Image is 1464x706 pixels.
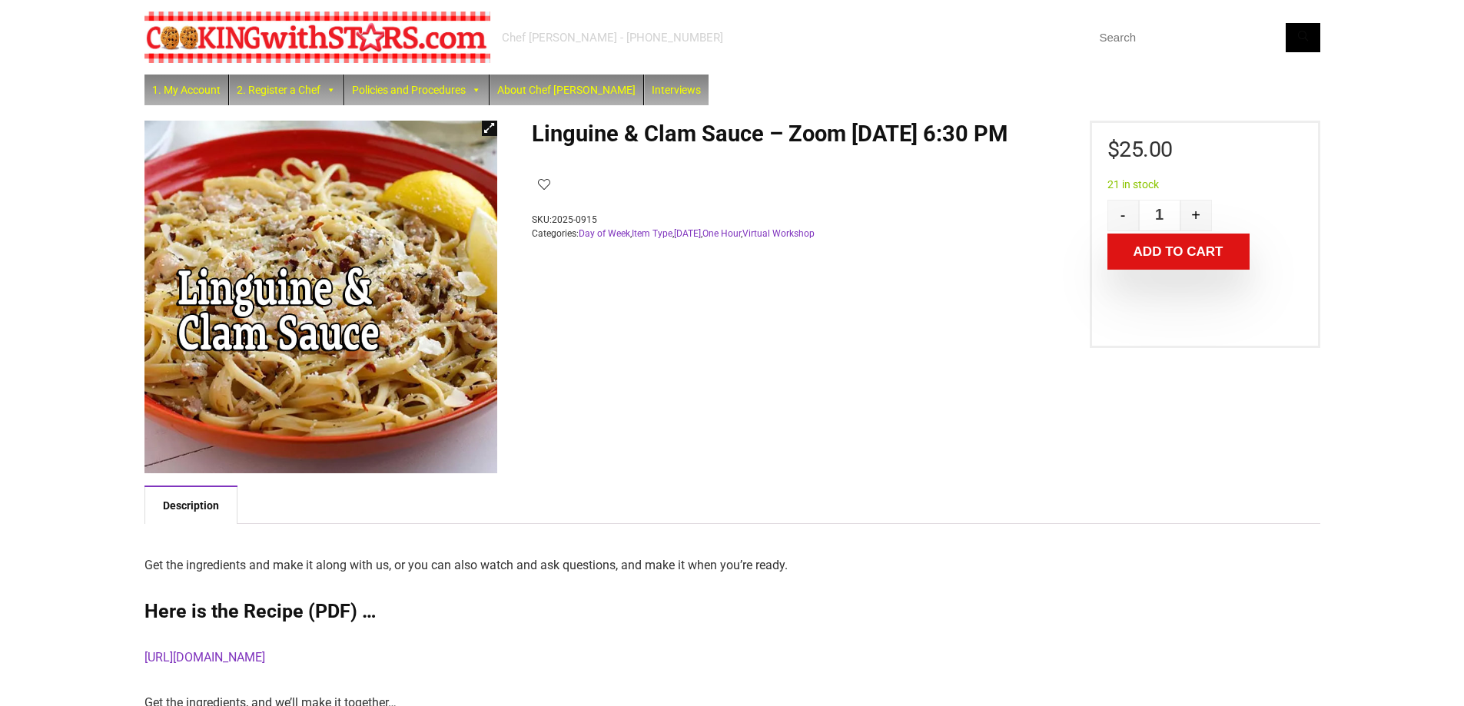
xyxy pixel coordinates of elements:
button: Search [1286,23,1320,52]
button: + [1180,200,1212,231]
iframe: PayPal [1107,303,1303,330]
a: One Hour [702,228,741,239]
a: [URL][DOMAIN_NAME] [144,650,265,665]
a: Policies and Procedures [344,75,489,105]
input: Search [1090,23,1320,52]
h1: Linguine & Clam Sauce – Zoom [DATE] 6:30 PM [532,121,1070,147]
button: Add to cart [1107,234,1250,270]
a: [DATE] [674,228,701,239]
a: Interviews [644,75,709,105]
span: $ [1107,136,1120,162]
a: View full-screen image gallery [482,121,497,136]
button: - [1107,200,1139,231]
img: Chef Paula's Cooking With Stars [144,12,490,63]
span: 2025-0915 [552,214,597,225]
a: Item Type [632,228,672,239]
a: 2. Register a Chef [229,75,344,105]
p: 21 in stock [1107,179,1303,190]
p: Get the ingredients and make it along with us, or you can also watch and ask questions, and make ... [144,555,1320,576]
a: Description [144,487,237,524]
a: 1. My Account [144,75,228,105]
span: Categories: , , , , [532,227,1070,240]
a: Day of Week [579,228,630,239]
a: About Chef [PERSON_NAME] [490,75,643,105]
img: Linguine & Clam Sauce - Zoom Monday Sept 15, 2025 @ 6:30 PM [144,121,497,473]
input: Qty [1139,200,1180,231]
div: Chef [PERSON_NAME] - [PHONE_NUMBER] [502,30,723,45]
span: SKU: [532,213,1070,227]
h2: Here is the Recipe (PDF) … [144,600,1320,623]
a: Virtual Workshop [742,228,815,239]
bdi: 25.00 [1107,136,1173,162]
